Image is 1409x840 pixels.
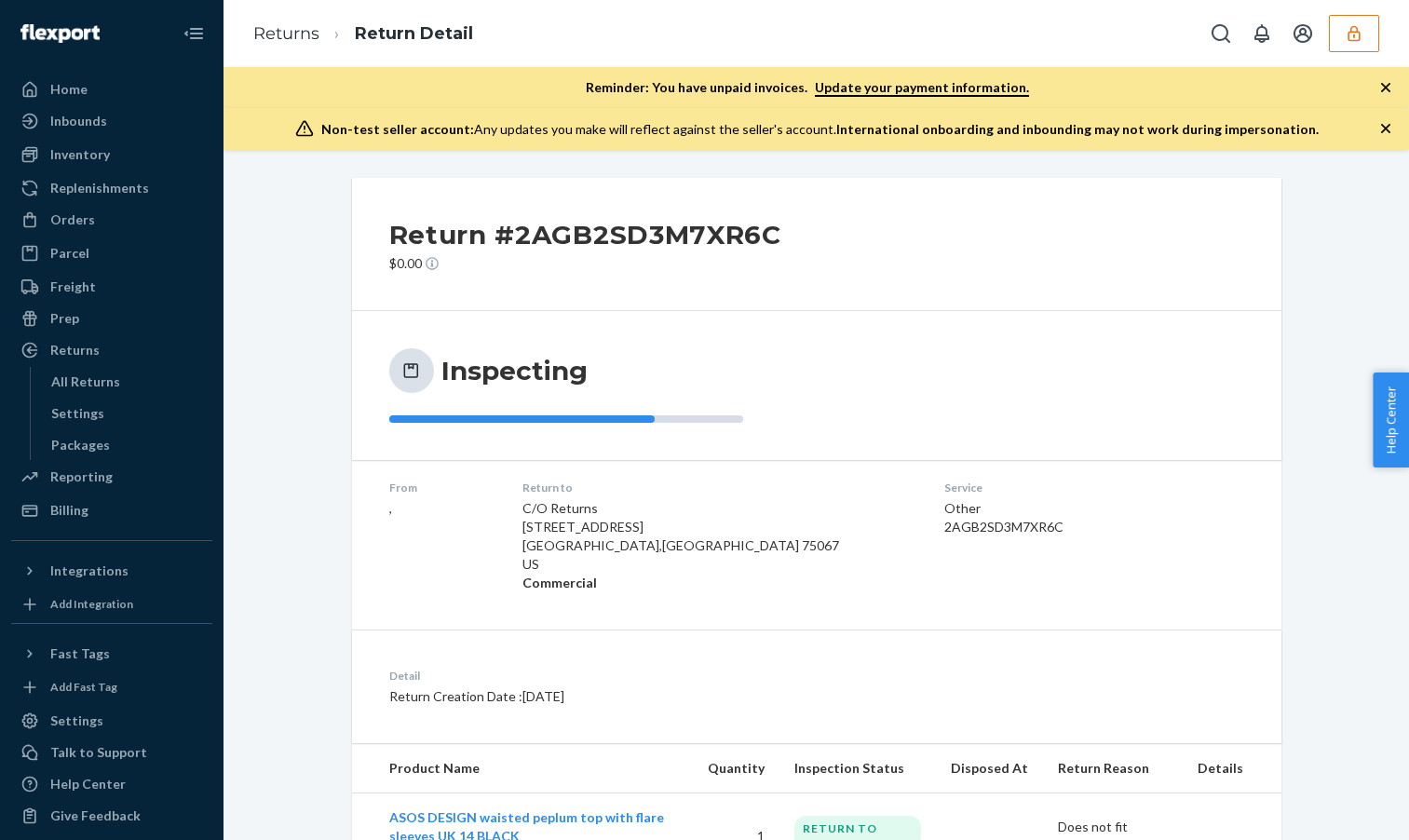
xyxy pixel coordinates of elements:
p: C/O Returns [522,499,914,518]
button: Give Feedback [11,801,212,831]
th: Disposed At [936,744,1043,793]
a: Freight [11,272,212,302]
a: Add Integration [11,593,212,616]
div: Settings [51,404,104,423]
img: Flexport logo [20,24,100,43]
button: Open account menu [1284,15,1321,52]
p: US [522,555,914,574]
p: [GEOGRAPHIC_DATA] , [GEOGRAPHIC_DATA] 75067 [522,536,914,555]
button: Open Search Box [1202,15,1240,52]
h3: Inspecting [441,354,588,387]
a: Reporting [11,462,212,492]
div: 2AGB2SD3M7XR6C [944,518,1139,536]
a: Inbounds [11,106,212,136]
div: Inbounds [50,112,107,130]
dt: From [389,480,493,495]
div: Any updates you make will reflect against the seller's account. [321,120,1319,139]
a: Parcel [11,238,212,268]
th: Details [1183,744,1280,793]
div: Add Fast Tag [50,679,117,695]
strong: Commercial [522,575,597,590]
div: Home [50,80,88,99]
div: Freight [50,278,96,296]
a: Add Fast Tag [11,676,212,698]
dt: Detail [389,668,904,684]
th: Return Reason [1043,744,1183,793]
button: Help Center [1373,373,1409,467]
p: Return Creation Date : [DATE] [389,687,904,706]
span: , [389,500,392,516]
div: Talk to Support [50,743,147,762]
a: Return Detail [355,23,473,44]
div: Billing [50,501,88,520]
div: Reporting [50,467,113,486]
div: Settings [50,711,103,730]
button: Close Navigation [175,15,212,52]
a: Settings [11,706,212,736]
a: Inventory [11,140,212,169]
div: Inventory [50,145,110,164]
div: Packages [51,436,110,454]
h2: Return #2AGB2SD3M7XR6C [389,215,781,254]
a: Home [11,75,212,104]
div: Give Feedback [50,806,141,825]
button: Integrations [11,556,212,586]
a: Returns [253,23,319,44]
button: Open notifications [1243,15,1280,52]
a: Help Center [11,769,212,799]
dt: Service [944,480,1139,495]
a: Settings [42,399,213,428]
div: Orders [50,210,95,229]
p: Reminder: You have unpaid invoices. [586,78,1029,97]
a: Billing [11,495,212,525]
span: Other [944,500,981,516]
a: Returns [11,335,212,365]
div: Integrations [50,562,129,580]
p: [STREET_ADDRESS] [522,518,914,536]
a: Update your payment information. [815,79,1029,97]
div: Parcel [50,244,89,263]
a: Packages [42,430,213,460]
div: Prep [50,309,79,328]
div: Add Integration [50,596,133,612]
div: All Returns [51,373,120,391]
a: Orders [11,205,212,235]
a: All Returns [42,367,213,397]
ol: breadcrumbs [238,7,488,61]
dt: Return to [522,480,914,495]
p: $0.00 [389,254,781,273]
iframe: Opens a widget where you can chat to one of our agents [1288,784,1390,831]
a: Prep [11,304,212,333]
button: Fast Tags [11,639,212,669]
div: Returns [50,341,100,359]
div: Fast Tags [50,644,110,663]
th: Inspection Status [779,744,937,793]
div: Replenishments [50,179,149,197]
span: Non-test seller account: [321,121,474,137]
div: Help Center [50,775,126,793]
th: Quantity [693,744,779,793]
button: Talk to Support [11,738,212,767]
span: International onboarding and inbounding may not work during impersonation. [836,121,1319,137]
th: Product Name [352,744,693,793]
a: Replenishments [11,173,212,203]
